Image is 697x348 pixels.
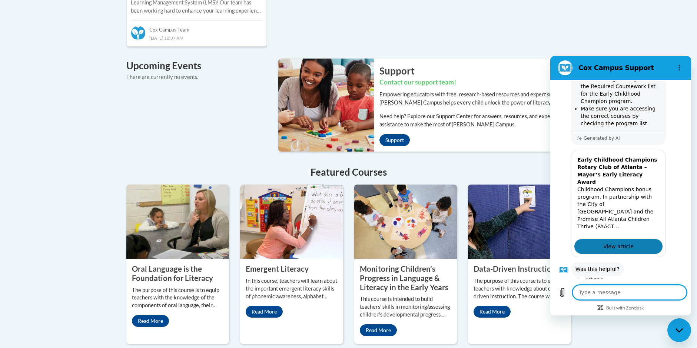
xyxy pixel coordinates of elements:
span: There are currently no events. [126,74,198,80]
a: Support [379,134,410,146]
property: Data-Driven Instruction [474,264,556,273]
img: ... [273,59,374,151]
h4: Upcoming Events [126,59,267,73]
p: The purpose of this course is to equip teachers with knowledge about data-driven instruction. The... [474,277,565,301]
img: Monitoring Children’s Progress in Language & Literacy in the Early Years [354,185,457,259]
p: In this course, teachers will learn about the important emergent literacy skills of phonemic awar... [246,277,338,301]
property: Monitoring Children’s Progress in Language & Literacy in the Early Years [360,264,448,291]
div: Cox Campus Team [131,20,263,34]
p: The purpose of this course is to equip teachers with the knowledge of the components of oral lang... [132,286,224,310]
p: This course is intended to build teachers’ skills in monitoring/assessing children’s developmenta... [360,295,452,319]
h4: Featured Courses [126,165,571,179]
p: Empowering educators with free, research-based resources and expert support, [PERSON_NAME] Campus... [379,90,571,107]
div: [DATE] 10:37 AM [131,34,263,42]
property: Oral Language is the Foundation for Literacy [132,264,213,282]
iframe: Messaging window [550,56,691,315]
h3: Contact our support team! [379,78,571,87]
iframe: Button to launch messaging window, conversation in progress [667,318,691,342]
img: Data-Driven Instruction [468,185,571,259]
property: Emergent Literacy [246,264,309,273]
h2: Support [379,64,571,77]
a: Read More [360,324,397,336]
a: Read More [246,306,283,318]
a: Read More [474,306,511,318]
a: Read More [132,315,169,327]
img: Emergent Literacy [240,185,343,259]
img: Cox Campus Team [131,26,146,40]
img: Oral Language is the Foundation for Literacy [126,185,229,259]
p: Need help? Explore our Support Center for answers, resources, and expert assistance to make the m... [379,112,571,129]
